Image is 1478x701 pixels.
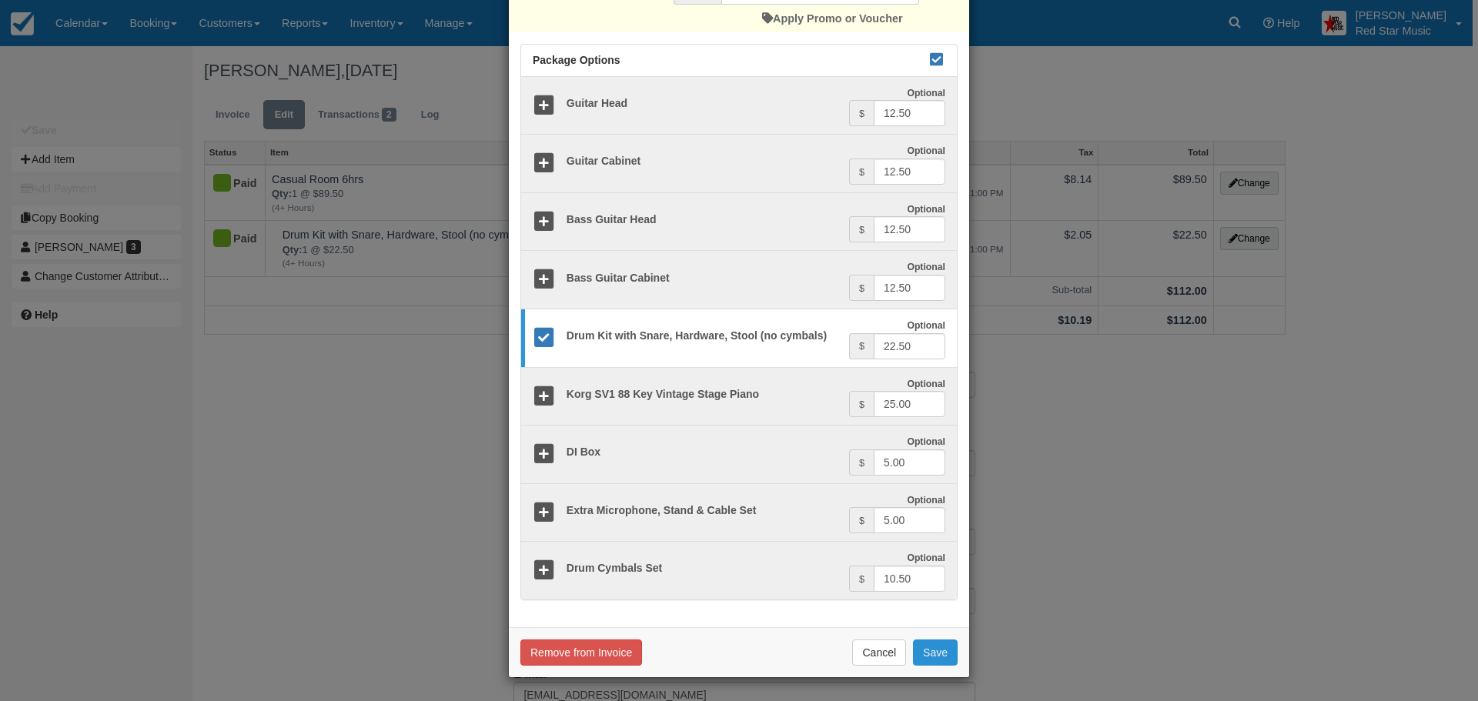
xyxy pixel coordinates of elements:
[521,309,957,368] a: Drum Kit with Snare, Hardware, Stool (no cymbals) Optional $
[521,77,957,135] a: Guitar Head Optional $
[859,341,864,352] small: $
[555,98,849,109] h5: Guitar Head
[859,283,864,294] small: $
[907,262,945,272] strong: Optional
[913,639,958,666] button: Save
[521,367,957,426] a: Korg SV1 88 Key Vintage Stage Piano Optional $
[907,495,945,506] strong: Optional
[521,250,957,309] a: Bass Guitar Cabinet Optional $
[555,272,849,284] h5: Bass Guitar Cabinet
[907,436,945,447] strong: Optional
[859,399,864,410] small: $
[907,552,945,563] strong: Optional
[907,379,945,389] strong: Optional
[555,214,849,225] h5: Bass Guitar Head
[555,155,849,167] h5: Guitar Cabinet
[555,562,849,574] h5: Drum Cymbals Set
[859,458,864,469] small: $
[859,225,864,235] small: $
[859,167,864,178] small: $
[859,516,864,526] small: $
[521,483,957,542] a: Extra Microphone, Stand & Cable Set Optional $
[859,108,864,119] small: $
[521,541,957,599] a: Drum Cymbals Set Optional $
[907,145,945,156] strong: Optional
[555,446,849,458] h5: DI Box
[555,330,849,342] h5: Drum Kit with Snare, Hardware, Stool (no cymbals)
[859,574,864,585] small: $
[907,88,945,98] strong: Optional
[852,639,906,666] button: Cancel
[521,425,957,484] a: DI Box Optional $
[521,134,957,193] a: Guitar Cabinet Optional $
[907,320,945,331] strong: Optional
[521,192,957,252] a: Bass Guitar Head Optional $
[533,54,620,66] span: Package Options
[555,505,849,516] h5: Extra Microphone, Stand & Cable Set
[762,12,902,25] a: Apply Promo or Voucher
[555,389,849,400] h5: Korg SV1 88 Key Vintage Stage Piano
[520,639,642,666] button: Remove from Invoice
[907,204,945,215] strong: Optional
